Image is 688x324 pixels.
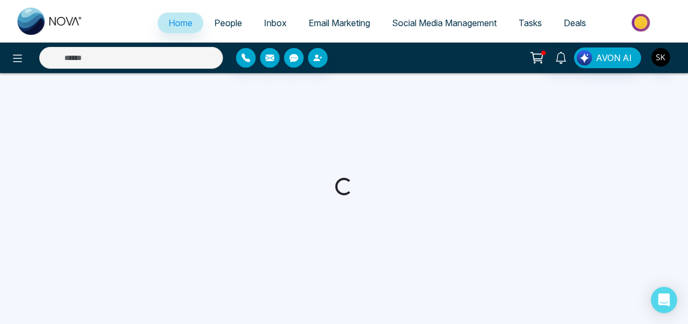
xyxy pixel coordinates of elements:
span: Deals [564,17,586,28]
a: Email Marketing [298,13,381,33]
img: User Avatar [651,48,670,67]
img: Lead Flow [577,50,592,65]
a: Deals [553,13,597,33]
div: Open Intercom Messenger [651,287,677,313]
span: AVON AI [596,51,632,64]
a: Social Media Management [381,13,508,33]
a: People [203,13,253,33]
span: Tasks [518,17,542,28]
img: Market-place.gif [602,10,681,35]
img: Nova CRM Logo [17,8,83,35]
a: Inbox [253,13,298,33]
a: Home [158,13,203,33]
button: AVON AI [574,47,641,68]
span: Email Marketing [309,17,370,28]
span: Home [168,17,192,28]
span: Inbox [264,17,287,28]
a: Tasks [508,13,553,33]
span: Social Media Management [392,17,497,28]
span: People [214,17,242,28]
